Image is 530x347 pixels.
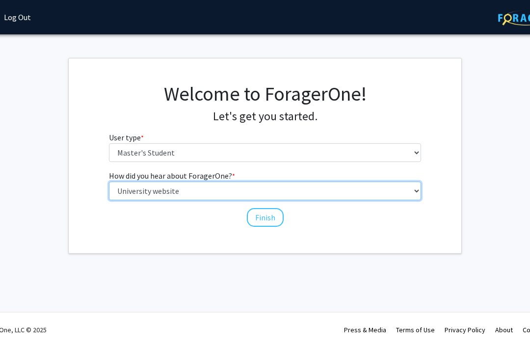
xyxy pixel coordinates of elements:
h1: Welcome to ForagerOne! [109,82,422,106]
a: About [495,325,513,334]
a: Privacy Policy [445,325,485,334]
label: User type [109,132,144,143]
label: How did you hear about ForagerOne? [109,170,235,182]
h4: Let's get you started. [109,109,422,124]
iframe: Chat [7,303,42,340]
button: Finish [247,208,284,227]
a: Press & Media [344,325,386,334]
a: Terms of Use [396,325,435,334]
